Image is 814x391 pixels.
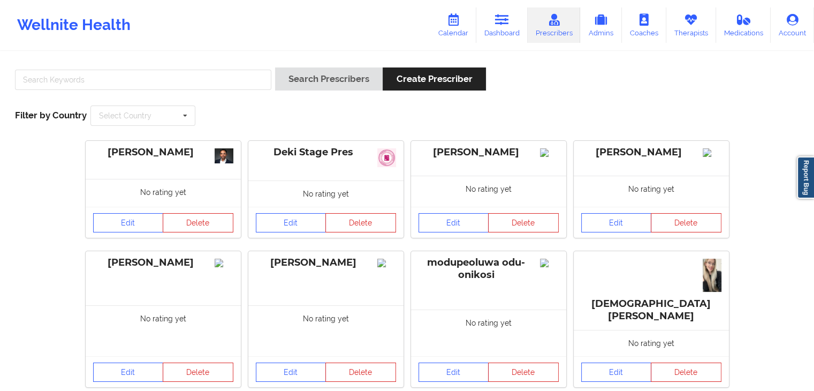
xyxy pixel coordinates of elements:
[99,112,151,119] div: Select Country
[256,257,396,269] div: [PERSON_NAME]
[419,213,489,232] a: Edit
[703,148,721,157] img: Image%2Fplaceholer-image.png
[419,363,489,382] a: Edit
[581,213,652,232] a: Edit
[163,213,233,232] button: Delete
[86,179,241,207] div: No rating yet
[275,67,383,91] button: Search Prescribers
[430,7,476,43] a: Calendar
[163,363,233,382] button: Delete
[215,259,233,267] img: Image%2Fplaceholer-image.png
[580,7,622,43] a: Admins
[248,181,404,207] div: No rating yet
[476,7,528,43] a: Dashboard
[325,363,396,382] button: Delete
[15,70,271,90] input: Search Keywords
[215,148,233,163] img: ee46b579-6dda-4ebc-84ff-89c25734b56f_Ragavan_Mahadevan29816-Edit-WEB_VERSION_Chris_Gillett_Housto...
[93,257,233,269] div: [PERSON_NAME]
[540,148,559,157] img: Image%2Fplaceholer-image.png
[419,257,559,281] div: modupeoluwa odu-onikosi
[574,176,729,207] div: No rating yet
[377,148,396,167] img: 0483450a-f106-49e5-a06f-46585b8bd3b5_slack_1.jpg
[256,146,396,159] div: Deki Stage Pres
[248,305,404,356] div: No rating yet
[93,363,164,382] a: Edit
[540,259,559,267] img: Image%2Fplaceholer-image.png
[15,110,87,121] span: Filter by Country
[666,7,716,43] a: Therapists
[86,305,241,356] div: No rating yet
[256,363,326,382] a: Edit
[771,7,814,43] a: Account
[622,7,666,43] a: Coaches
[797,156,814,199] a: Report Bug
[651,213,721,232] button: Delete
[377,259,396,267] img: Image%2Fplaceholer-image.png
[411,176,566,207] div: No rating yet
[574,330,729,356] div: No rating yet
[716,7,771,43] a: Medications
[383,67,485,91] button: Create Prescriber
[581,146,721,159] div: [PERSON_NAME]
[93,213,164,232] a: Edit
[581,363,652,382] a: Edit
[703,259,721,292] img: 0052e3ff-777b-4aca-b0e1-080d590c5aa1_IMG_7016.JPG
[528,7,581,43] a: Prescribers
[488,363,559,382] button: Delete
[256,213,326,232] a: Edit
[419,146,559,159] div: [PERSON_NAME]
[651,363,721,382] button: Delete
[93,146,233,159] div: [PERSON_NAME]
[325,213,396,232] button: Delete
[581,257,721,322] div: [DEMOGRAPHIC_DATA][PERSON_NAME]
[411,310,566,357] div: No rating yet
[488,213,559,232] button: Delete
